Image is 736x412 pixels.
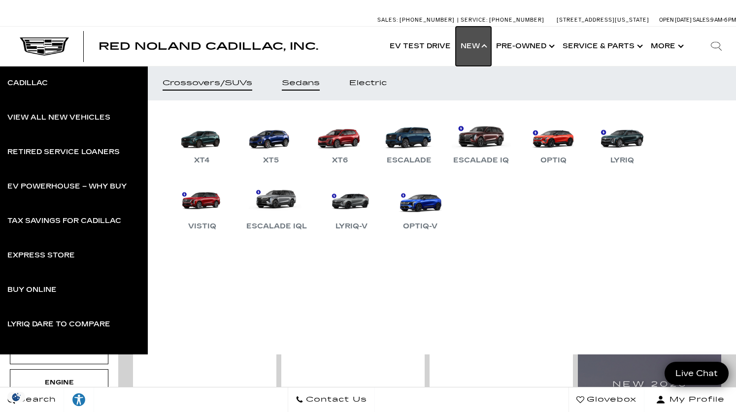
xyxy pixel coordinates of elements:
[456,27,491,66] a: New
[288,387,375,412] a: Contact Us
[666,393,725,407] span: My Profile
[379,115,438,166] a: Escalade
[241,221,312,232] div: Escalade IQL
[7,218,121,224] div: Tax Savings for Cadillac
[34,377,84,388] div: Engine
[593,115,652,166] a: LYRIQ
[258,155,284,166] div: XT5
[7,286,57,293] div: Buy Online
[391,181,450,232] a: OPTIQ-V
[605,155,639,166] div: LYRIQ
[7,183,127,190] div: EV Powerhouse – Why Buy
[457,17,547,23] a: Service: [PHONE_NUMBER]
[535,155,571,166] div: OPTIQ
[385,27,456,66] a: EV Test Drive
[10,369,108,396] div: EngineEngine
[282,80,320,87] div: Sedans
[377,17,457,23] a: Sales: [PHONE_NUMBER]
[267,66,335,100] a: Sedans
[5,392,28,402] img: Opt-Out Icon
[697,27,736,66] div: Search
[557,17,649,23] a: [STREET_ADDRESS][US_STATE]
[644,387,736,412] button: Open user profile menu
[7,80,48,87] div: Cadillac
[241,115,301,166] a: XT5
[448,115,514,166] a: Escalade IQ
[64,392,94,407] div: Explore your accessibility options
[7,114,110,121] div: View All New Vehicles
[693,17,710,23] span: Sales:
[331,221,372,232] div: LYRIQ-V
[183,221,221,232] div: VISTIQ
[172,181,232,232] a: VISTIQ
[322,181,381,232] a: LYRIQ-V
[327,155,353,166] div: XT6
[710,17,736,23] span: 9 AM-6 PM
[569,387,644,412] a: Glovebox
[335,66,401,100] a: Electric
[303,393,367,407] span: Contact Us
[172,115,232,166] a: XT4
[461,17,488,23] span: Service:
[382,155,436,166] div: Escalade
[491,27,558,66] a: Pre-Owned
[189,155,215,166] div: XT4
[99,41,318,51] a: Red Noland Cadillac, Inc.
[448,155,514,166] div: Escalade IQ
[349,80,387,87] div: Electric
[310,115,369,166] a: XT6
[5,392,28,402] section: Click to Open Cookie Consent Modal
[64,387,94,412] a: Explore your accessibility options
[148,66,267,100] a: Crossovers/SUVs
[20,37,69,56] img: Cadillac Dark Logo with Cadillac White Text
[646,27,687,66] button: More
[99,40,318,52] span: Red Noland Cadillac, Inc.
[665,362,729,385] a: Live Chat
[489,17,544,23] span: [PHONE_NUMBER]
[398,221,442,232] div: OPTIQ-V
[7,321,110,328] div: LYRIQ Dare to Compare
[524,115,583,166] a: OPTIQ
[7,149,120,156] div: Retired Service Loaners
[15,393,56,407] span: Search
[400,17,455,23] span: [PHONE_NUMBER]
[377,17,398,23] span: Sales:
[7,252,75,259] div: Express Store
[163,80,252,87] div: Crossovers/SUVs
[584,393,636,407] span: Glovebox
[241,181,312,232] a: Escalade IQL
[659,17,692,23] span: Open [DATE]
[558,27,646,66] a: Service & Parts
[670,368,723,379] span: Live Chat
